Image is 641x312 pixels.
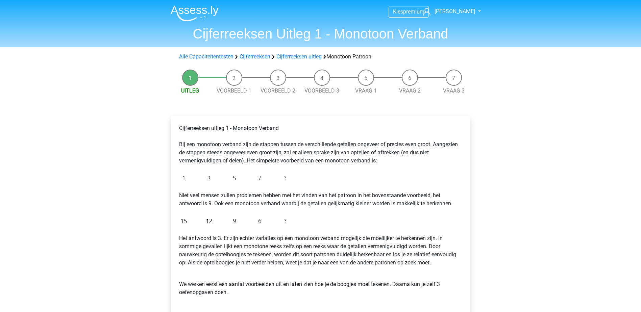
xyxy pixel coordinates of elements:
h1: Cijferreeksen Uitleg 1 - Monotoon Verband [165,26,476,42]
a: Voorbeeld 1 [217,87,251,94]
a: Vraag 1 [355,87,377,94]
img: Assessly [171,5,219,21]
a: Cijferreeksen [240,53,270,60]
a: [PERSON_NAME] [420,7,476,16]
img: Figure sequences Example 1.png [179,170,290,186]
a: Kiespremium [389,7,428,16]
div: Monotoon Patroon [176,53,465,61]
a: Uitleg [181,87,199,94]
span: premium [403,8,424,15]
span: [PERSON_NAME] [435,8,475,15]
p: Het antwoord is 3. Er zijn echter variaties op een monotoon verband mogelijk die moeilijker te he... [179,234,462,267]
a: Vraag 3 [443,87,465,94]
a: Vraag 2 [399,87,421,94]
a: Cijferreeksen uitleg [276,53,322,60]
p: We werken eerst een aantal voorbeelden uit en laten zien hoe je de boogjes moet tekenen. Daarna k... [179,272,462,296]
a: Alle Capaciteitentesten [179,53,233,60]
span: Kies [393,8,403,15]
p: Niet veel mensen zullen problemen hebben met het vinden van het patroon in het bovenstaande voorb... [179,191,462,208]
img: Figure sequences Example 2.png [179,213,290,229]
a: Voorbeeld 2 [261,87,295,94]
a: Voorbeeld 3 [304,87,339,94]
p: Cijferreeksen uitleg 1 - Monotoon Verband Bij een monotoon verband zijn de stappen tussen de vers... [179,124,462,165]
